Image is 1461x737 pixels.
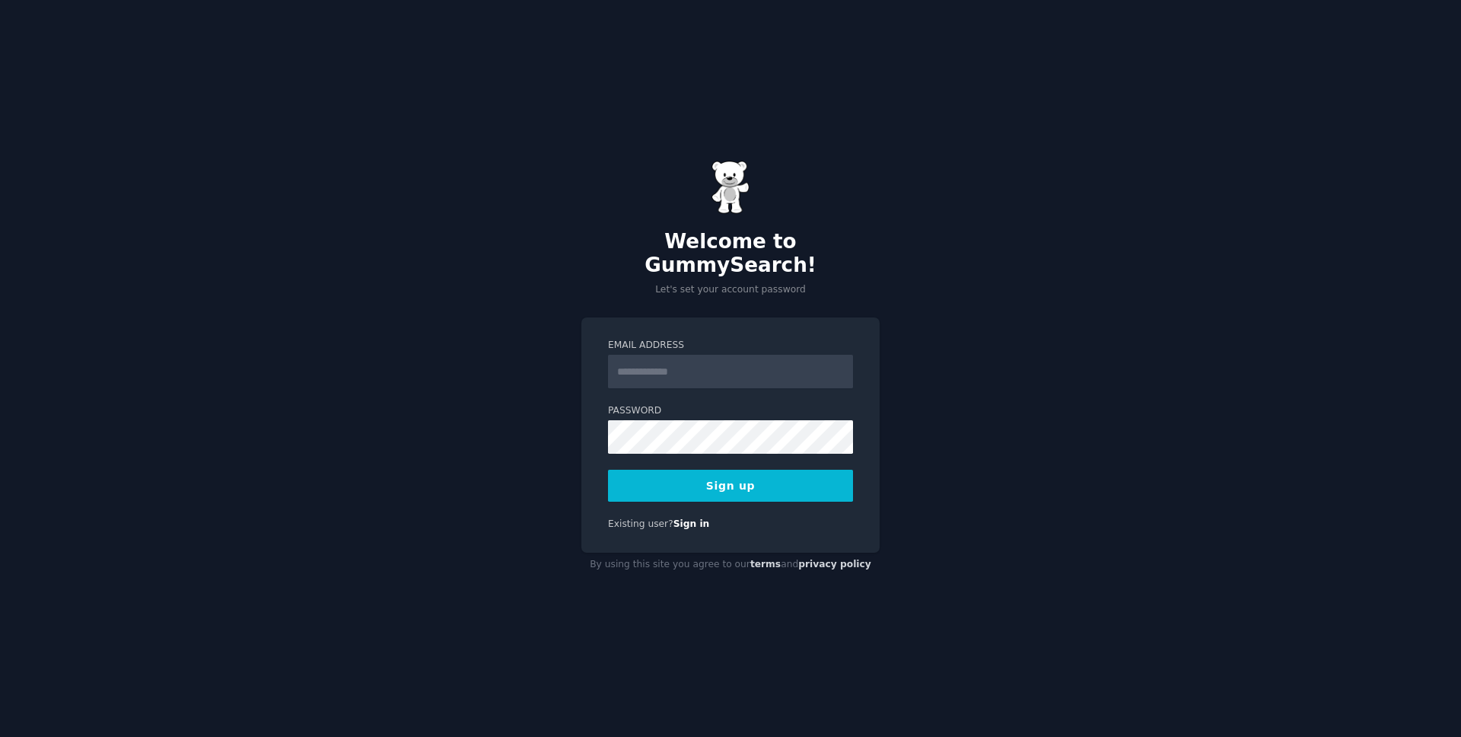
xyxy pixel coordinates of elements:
button: Sign up [608,470,853,502]
label: Email Address [608,339,853,353]
div: By using this site you agree to our and [581,553,880,577]
p: Let's set your account password [581,283,880,297]
span: Existing user? [608,518,673,529]
a: terms [750,559,781,569]
h2: Welcome to GummySearch! [581,230,880,278]
a: Sign in [673,518,710,529]
label: Password [608,404,853,418]
a: privacy policy [798,559,871,569]
img: Gummy Bear [711,161,750,214]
